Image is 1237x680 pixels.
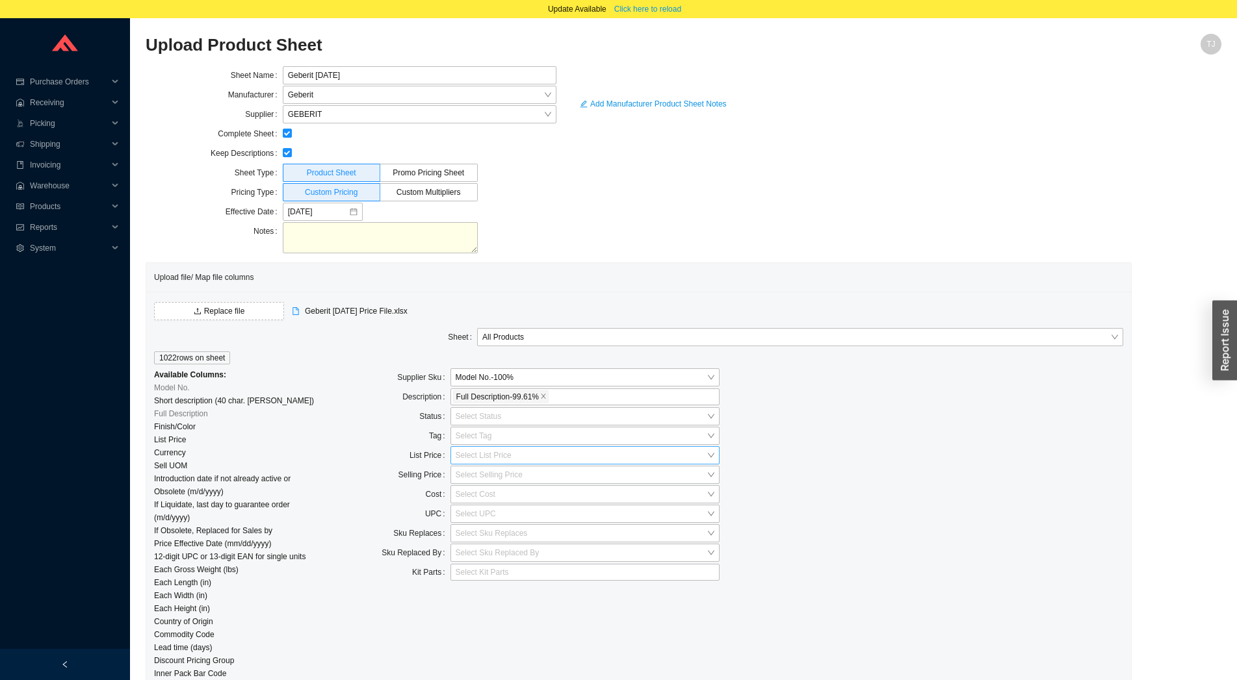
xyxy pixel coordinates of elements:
[614,3,681,16] span: Click here to reload
[218,125,282,143] label: Complete Sheet
[254,222,283,240] label: Notes
[228,86,283,104] label: Manufacturer
[590,97,726,110] span: Add Manufacturer Product Sheet Notes
[410,446,450,464] label: List Price
[154,576,211,589] span: Each Length (in)
[30,217,108,238] span: Reports
[393,168,464,177] span: Promo Pricing Sheet
[154,459,187,472] span: Sell UOM
[16,78,25,86] span: credit-card
[154,550,306,563] span: 12-digit UPC or 13-digit EAN for single units
[305,305,408,318] span: Geberit [DATE] Price File.xlsx
[16,223,25,231] span: fund
[154,602,210,615] span: Each Height (in)
[419,407,450,425] label: Status
[16,244,25,252] span: setting
[154,433,186,446] span: List Price
[429,427,450,445] label: Tag
[154,628,215,641] span: Commodity Code
[382,544,450,562] label: Sku Replaced By
[307,168,356,177] span: Product Sheet
[288,106,551,123] span: GEBERIT
[30,196,108,217] span: Products
[16,203,25,210] span: read
[30,92,108,113] span: Receiving
[154,589,207,602] span: Each Width (in)
[154,394,314,407] span: Short description (40 char. [PERSON_NAME])
[16,161,25,169] span: book
[292,307,300,315] span: file
[154,537,272,550] span: Price Effective Date (mm/dd/yyyy)
[226,203,283,221] label: Effective Date
[154,446,186,459] span: Currency
[154,302,284,320] button: uploadReplace file
[154,351,230,364] span: 1022 rows on sheet
[245,105,282,123] label: Supplier
[211,144,283,162] label: Keep Descriptions
[154,263,1123,292] div: Upload file/ Map file columns
[30,71,108,92] span: Purchase Orders
[154,381,190,394] span: Model No.
[154,420,196,433] span: Finish/Color
[425,505,450,523] label: UPC
[154,641,212,654] span: Lead time (days)
[154,524,272,537] span: If Obsolete, Replaced for Sales by
[288,86,551,103] span: Geberit
[397,368,450,386] label: Supplier Sku
[154,615,213,628] span: Country of Origin
[30,113,108,134] span: Picking
[402,388,450,406] label: Description
[154,472,316,498] span: Introduction date if not already active or Obsolete (m/d/yyyy)
[456,369,714,386] span: Model No. - 100 %
[482,329,1118,346] span: All Products
[146,34,952,57] h2: Upload Product Sheet
[412,563,450,581] label: Kit Parts
[288,205,348,218] input: 08/28/2025
[30,155,108,175] span: Invoicing
[61,661,69,668] span: left
[580,100,588,109] span: edit
[194,307,202,316] span: upload
[154,370,226,379] strong: Available Columns:
[30,238,108,258] span: System
[154,563,239,576] span: Each Gross Weight (lbs)
[305,188,358,197] span: Custom Pricing
[456,391,539,403] span: Full Description - 99.61 %
[30,134,108,155] span: Shipping
[235,164,283,182] label: Sheet Type
[426,485,450,503] label: Cost
[154,654,234,667] span: Discount Pricing Group
[398,466,450,484] label: Selling Price
[30,175,108,196] span: Warehouse
[397,188,461,197] span: Custom Multipliers
[540,393,547,401] span: close
[231,66,283,84] label: Sheet Name
[204,305,245,318] span: Replace file
[572,95,734,113] button: editAdd Manufacturer Product Sheet Notes
[1206,34,1215,55] span: TJ
[393,524,450,542] label: Sku Replaces
[154,498,316,524] span: If Liquidate, last day to guarantee order (m/d/yyyy)
[154,667,226,680] span: Inner Pack Bar Code
[154,407,208,420] span: Full Description
[231,183,283,201] label: Pricing Type
[448,328,477,346] label: Sheet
